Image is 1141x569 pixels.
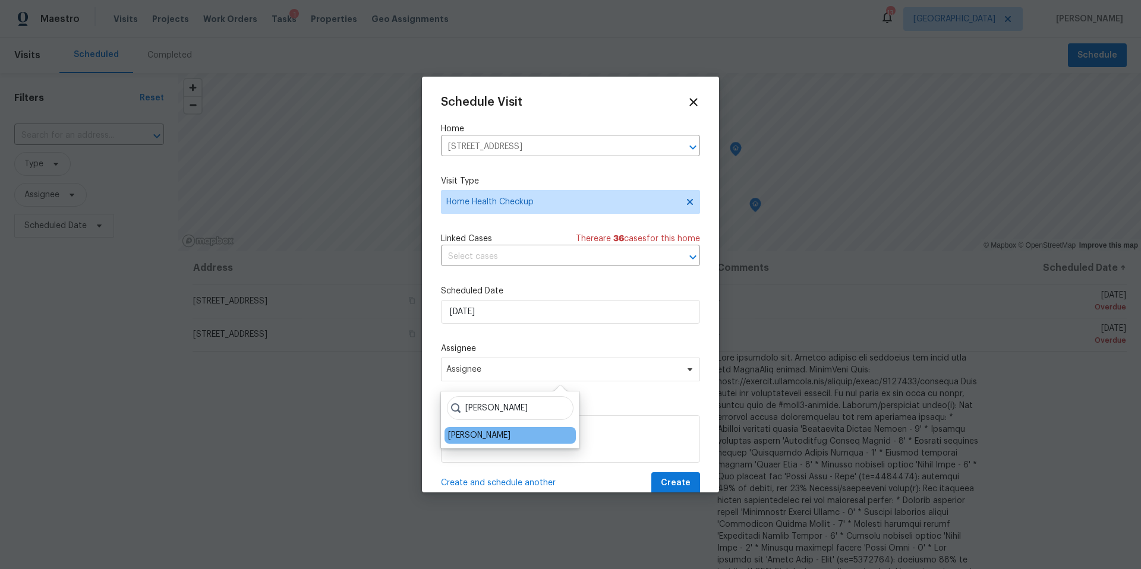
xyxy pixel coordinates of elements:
[651,472,700,494] button: Create
[613,235,624,243] span: 36
[441,248,667,266] input: Select cases
[441,300,700,324] input: M/D/YYYY
[441,138,667,156] input: Enter in an address
[441,343,700,355] label: Assignee
[441,233,492,245] span: Linked Cases
[441,477,556,489] span: Create and schedule another
[441,175,700,187] label: Visit Type
[441,285,700,297] label: Scheduled Date
[687,96,700,109] span: Close
[685,139,701,156] button: Open
[685,249,701,265] button: Open
[441,96,522,108] span: Schedule Visit
[446,196,677,208] span: Home Health Checkup
[446,365,679,374] span: Assignee
[576,233,700,245] span: There are case s for this home
[661,476,691,491] span: Create
[448,429,510,441] div: [PERSON_NAME]
[441,123,700,135] label: Home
